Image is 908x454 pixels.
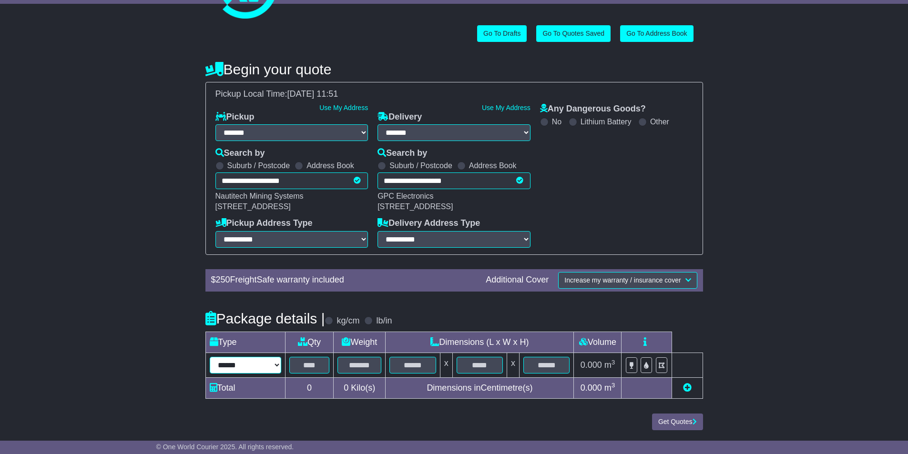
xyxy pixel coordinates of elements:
[612,359,615,366] sup: 3
[334,377,386,398] td: Kilo(s)
[377,112,422,122] label: Delivery
[536,25,611,42] a: Go To Quotes Saved
[285,332,334,353] td: Qty
[205,311,325,326] h4: Package details |
[319,104,368,111] a: Use My Address
[482,104,531,111] a: Use My Address
[650,117,669,126] label: Other
[215,192,304,200] span: Nautitech Mining Systems
[581,383,602,393] span: 0.000
[386,332,574,353] td: Dimensions (L x W x H)
[156,443,294,451] span: © One World Courier 2025. All rights reserved.
[386,377,574,398] td: Dimensions in Centimetre(s)
[376,316,392,326] label: lb/in
[215,148,265,159] label: Search by
[389,161,452,170] label: Suburb / Postcode
[581,360,602,370] span: 0.000
[215,112,255,122] label: Pickup
[306,161,354,170] label: Address Book
[287,89,338,99] span: [DATE] 11:51
[612,382,615,389] sup: 3
[205,61,703,77] h4: Begin your quote
[469,161,517,170] label: Address Book
[581,117,632,126] label: Lithium Battery
[334,332,386,353] td: Weight
[377,148,427,159] label: Search by
[285,377,334,398] td: 0
[604,360,615,370] span: m
[227,161,290,170] label: Suburb / Postcode
[552,117,561,126] label: No
[652,414,703,430] button: Get Quotes
[344,383,348,393] span: 0
[477,25,527,42] a: Go To Drafts
[206,275,481,285] div: $ FreightSafe warranty included
[540,104,646,114] label: Any Dangerous Goods?
[440,353,452,377] td: x
[683,383,692,393] a: Add new item
[205,332,285,353] td: Type
[211,89,698,100] div: Pickup Local Time:
[215,218,313,229] label: Pickup Address Type
[377,218,480,229] label: Delivery Address Type
[574,332,622,353] td: Volume
[620,25,693,42] a: Go To Address Book
[377,192,433,200] span: GPC Electronics
[481,275,553,285] div: Additional Cover
[604,383,615,393] span: m
[215,202,291,211] span: [STREET_ADDRESS]
[337,316,359,326] label: kg/cm
[205,377,285,398] td: Total
[377,202,453,211] span: [STREET_ADDRESS]
[507,353,520,377] td: x
[564,276,681,284] span: Increase my warranty / insurance cover
[558,272,697,289] button: Increase my warranty / insurance cover
[216,275,230,284] span: 250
